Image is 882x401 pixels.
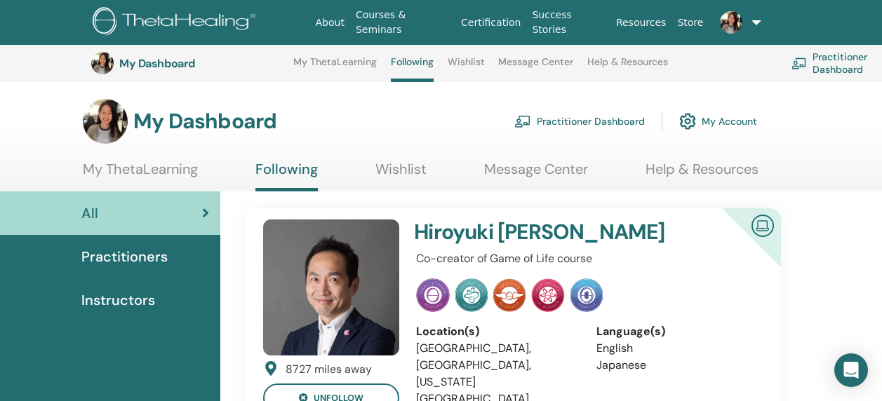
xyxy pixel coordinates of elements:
img: Certified Online Instructor [746,209,780,240]
div: Language(s) [596,323,755,340]
img: default.jpg [91,52,114,74]
a: Following [255,161,318,191]
h3: My Dashboard [133,109,276,134]
li: Japanese [596,357,755,374]
span: Instructors [81,290,155,311]
img: default.jpg [83,99,128,144]
img: default.jpg [720,11,742,34]
div: Certified Online Instructor [700,208,781,289]
img: cog.svg [679,109,696,133]
p: Co-creator of Game of Life course [416,250,755,267]
a: Wishlist [375,161,427,188]
span: Practitioners [81,246,168,267]
img: default.jpg [263,219,399,355]
a: Resources [610,10,672,36]
a: Message Center [498,56,573,79]
a: Courses & Seminars [350,2,455,43]
a: Wishlist [448,56,485,79]
a: About [309,10,349,36]
span: All [81,203,98,224]
div: 8727 miles away [286,361,372,378]
a: My Account [679,106,757,137]
a: My ThetaLearning [293,56,377,79]
a: Following [391,56,434,82]
div: Location(s) [416,323,575,340]
a: Help & Resources [587,56,668,79]
img: chalkboard-teacher.svg [514,115,531,128]
a: My ThetaLearning [83,161,198,188]
h3: My Dashboard [119,57,260,70]
a: Message Center [484,161,588,188]
img: chalkboard-teacher.svg [791,57,807,69]
h4: Hiroyuki [PERSON_NAME] [414,219,697,245]
a: Success Stories [526,2,610,43]
a: Practitioner Dashboard [514,106,645,137]
li: [GEOGRAPHIC_DATA], [GEOGRAPHIC_DATA], [US_STATE] [416,340,575,390]
img: logo.png [93,7,260,39]
div: Open Intercom Messenger [834,353,868,387]
a: Certification [455,10,526,36]
a: Help & Resources [646,161,759,188]
a: Store [671,10,709,36]
li: English [596,340,755,357]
